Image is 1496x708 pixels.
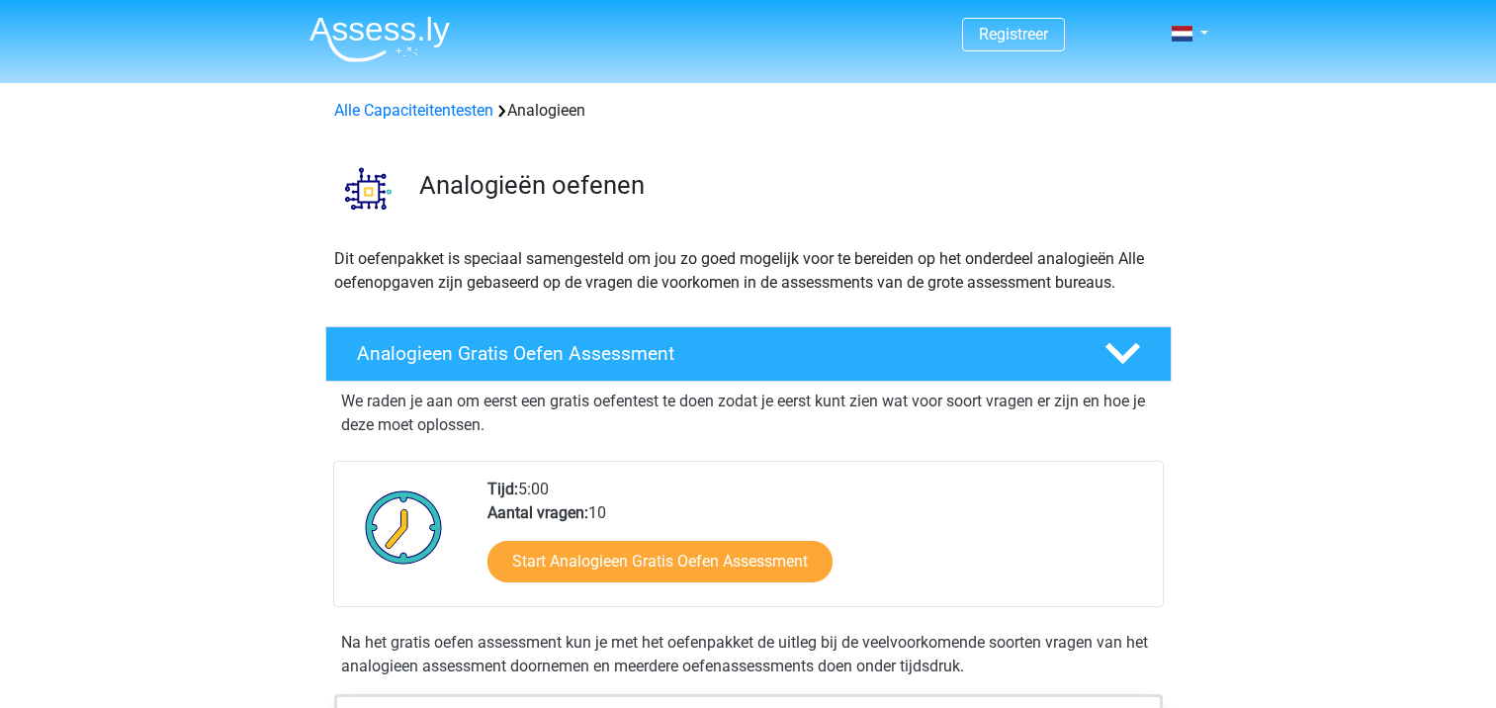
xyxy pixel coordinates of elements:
[326,99,1171,123] div: Analogieen
[357,342,1073,365] h4: Analogieen Gratis Oefen Assessment
[309,16,450,62] img: Assessly
[341,390,1156,437] p: We raden je aan om eerst een gratis oefentest te doen zodat je eerst kunt zien wat voor soort vra...
[473,478,1162,606] div: 5:00 10
[979,25,1048,44] a: Registreer
[487,503,588,522] b: Aantal vragen:
[333,631,1164,678] div: Na het gratis oefen assessment kun je met het oefenpakket de uitleg bij de veelvoorkomende soorte...
[419,170,1156,201] h3: Analogieën oefenen
[487,541,833,582] a: Start Analogieen Gratis Oefen Assessment
[487,480,518,498] b: Tijd:
[334,247,1163,295] p: Dit oefenpakket is speciaal samengesteld om jou zo goed mogelijk voor te bereiden op het onderdee...
[334,101,493,120] a: Alle Capaciteitentesten
[317,326,1180,382] a: Analogieen Gratis Oefen Assessment
[326,146,410,230] img: analogieen
[354,478,454,576] img: Klok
